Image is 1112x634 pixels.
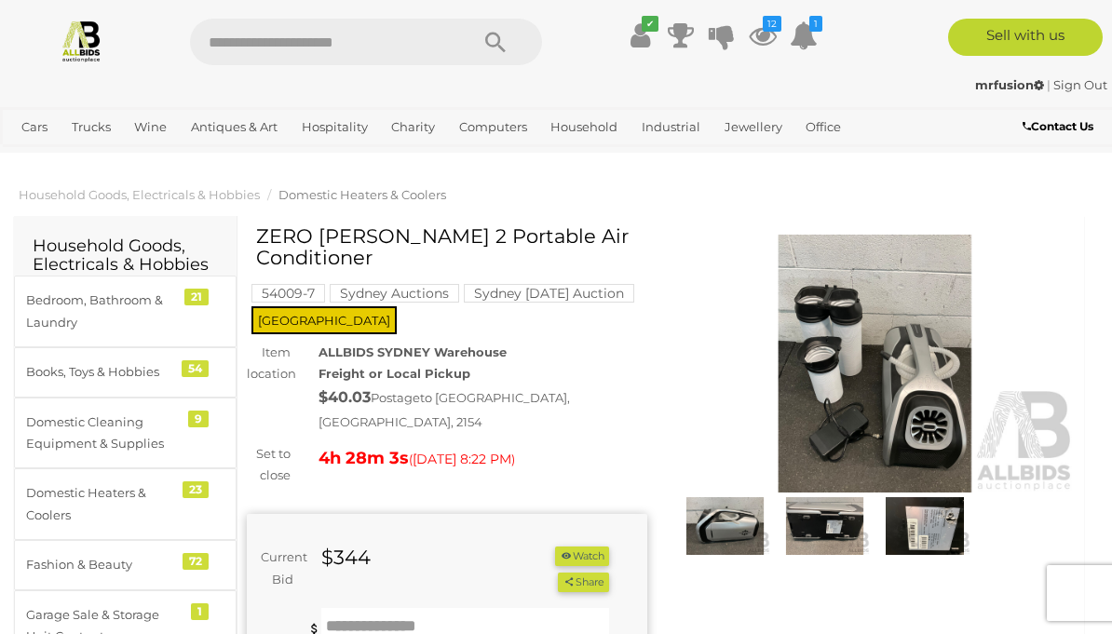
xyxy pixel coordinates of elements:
strong: Freight or Local Pickup [319,366,470,381]
a: Contact Us [1023,116,1098,137]
a: Domestic Heaters & Coolers 23 [14,468,237,540]
a: Sell with us [948,19,1103,56]
h2: Household Goods, Electricals & Hobbies [33,237,218,275]
img: ZERO BREEZE Mark 2 Portable Air Conditioner [879,497,970,556]
div: Domestic Cleaning Equipment & Supplies [26,411,180,455]
a: [GEOGRAPHIC_DATA] [76,142,224,173]
span: [DATE] 8:22 PM [413,451,511,467]
div: 72 [183,553,209,570]
div: Current Bid [247,546,307,590]
a: Charity [384,112,442,142]
mark: 54009-7 [251,284,325,303]
strong: $40.03 [319,388,371,406]
span: to [GEOGRAPHIC_DATA], [GEOGRAPHIC_DATA], 2154 [319,390,570,429]
div: 54 [182,360,209,377]
h1: ZERO [PERSON_NAME] 2 Portable Air Conditioner [256,225,643,268]
span: [GEOGRAPHIC_DATA] [251,306,397,334]
a: Industrial [634,112,708,142]
img: ZERO BREEZE Mark 2 Portable Air Conditioner [780,497,870,556]
b: Contact Us [1023,119,1093,133]
a: Sydney [DATE] Auction [464,286,634,301]
div: Domestic Heaters & Coolers [26,482,180,526]
div: Books, Toys & Hobbies [26,361,180,383]
div: 1 [191,603,209,620]
img: ZERO BREEZE Mark 2 Portable Air Conditioner [675,235,1076,492]
div: 23 [183,481,209,498]
a: Wine [127,112,174,142]
div: Bedroom, Bathroom & Laundry [26,290,180,333]
div: Postage [319,384,647,433]
div: Item location [233,342,305,385]
strong: $344 [321,546,371,569]
a: Books, Toys & Hobbies 54 [14,347,237,397]
img: Allbids.com.au [60,19,103,62]
i: 12 [763,16,781,32]
a: Computers [452,112,535,142]
i: 1 [809,16,822,32]
img: ZERO BREEZE Mark 2 Portable Air Conditioner [680,497,770,556]
div: 21 [184,289,209,305]
a: Cars [14,112,55,142]
div: Fashion & Beauty [26,554,180,575]
a: Household [543,112,625,142]
mark: Sydney Auctions [330,284,459,303]
span: | [1047,77,1051,92]
a: Sports [14,142,67,173]
a: 12 [749,19,777,52]
strong: mrfusion [975,77,1044,92]
a: Antiques & Art [183,112,285,142]
a: Sign Out [1053,77,1107,92]
a: mrfusion [975,77,1047,92]
a: 1 [790,19,818,52]
li: Watch this item [555,546,609,566]
i: ✔ [642,16,658,32]
a: Trucks [64,112,118,142]
button: Share [558,573,609,592]
a: Bedroom, Bathroom & Laundry 21 [14,276,237,347]
button: Watch [555,546,609,566]
a: Sydney Auctions [330,286,459,301]
strong: 4h 28m 3s [319,448,409,468]
span: ( ) [409,452,515,466]
strong: ALLBIDS SYDNEY Warehouse [319,344,507,359]
a: 54009-7 [251,286,325,301]
a: Fashion & Beauty 72 [14,540,237,589]
a: Domestic Cleaning Equipment & Supplies 9 [14,398,237,469]
div: Set to close [233,443,305,487]
a: Domestic Heaters & Coolers [278,187,446,202]
a: Household Goods, Electricals & Hobbies [19,187,260,202]
a: Office [798,112,848,142]
mark: Sydney [DATE] Auction [464,284,634,303]
a: Hospitality [294,112,375,142]
div: 9 [188,411,209,427]
button: Search [449,19,542,65]
a: ✔ [626,19,654,52]
a: Jewellery [717,112,790,142]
